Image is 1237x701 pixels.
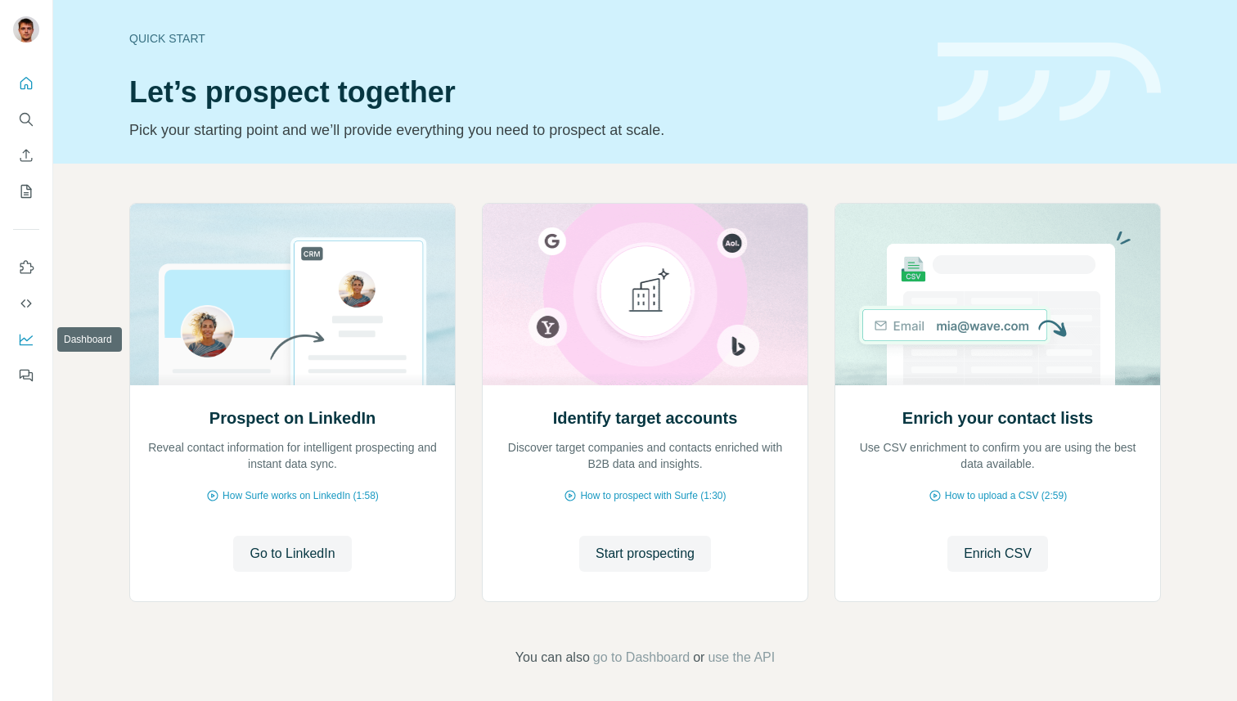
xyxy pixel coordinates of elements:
[13,289,39,318] button: Use Surfe API
[708,648,775,667] button: use the API
[945,488,1067,503] span: How to upload a CSV (2:59)
[482,204,808,385] img: Identify target accounts
[13,69,39,98] button: Quick start
[129,30,918,47] div: Quick start
[13,105,39,134] button: Search
[13,253,39,282] button: Use Surfe on LinkedIn
[580,488,726,503] span: How to prospect with Surfe (1:30)
[129,119,918,142] p: Pick your starting point and we’ll provide everything you need to prospect at scale.
[693,648,704,667] span: or
[13,325,39,354] button: Dashboard
[233,536,351,572] button: Go to LinkedIn
[515,648,590,667] span: You can also
[13,141,39,170] button: Enrich CSV
[593,648,690,667] button: go to Dashboard
[250,544,335,564] span: Go to LinkedIn
[499,439,791,472] p: Discover target companies and contacts enriched with B2B data and insights.
[902,407,1093,429] h2: Enrich your contact lists
[938,43,1161,122] img: banner
[223,488,379,503] span: How Surfe works on LinkedIn (1:58)
[13,16,39,43] img: Avatar
[146,439,439,472] p: Reveal contact information for intelligent prospecting and instant data sync.
[129,204,456,385] img: Prospect on LinkedIn
[129,76,918,109] h1: Let’s prospect together
[209,407,376,429] h2: Prospect on LinkedIn
[964,544,1032,564] span: Enrich CSV
[596,544,695,564] span: Start prospecting
[834,204,1161,385] img: Enrich your contact lists
[579,536,711,572] button: Start prospecting
[13,177,39,206] button: My lists
[947,536,1048,572] button: Enrich CSV
[553,407,738,429] h2: Identify target accounts
[852,439,1144,472] p: Use CSV enrichment to confirm you are using the best data available.
[13,361,39,390] button: Feedback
